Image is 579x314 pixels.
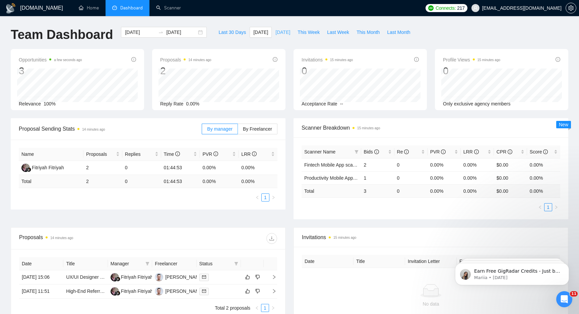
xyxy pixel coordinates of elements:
[474,149,479,154] span: info-circle
[364,149,379,154] span: Bids
[261,304,269,312] li: 1
[556,57,560,62] span: info-circle
[304,149,335,154] span: Scanner Name
[63,270,108,284] td: UX/UI Designer for Scientific Paper Analysis Web Application
[307,300,555,308] div: No data
[405,255,457,268] th: Invitation Letter
[215,27,250,38] button: Last 30 Days
[19,233,148,244] div: Proposals
[266,233,277,244] button: download
[202,151,218,157] span: PVR
[538,205,542,209] span: left
[250,27,272,38] button: [DATE]
[255,306,259,310] span: left
[155,273,163,281] img: IA
[155,274,204,279] a: IA[PERSON_NAME]
[21,164,30,172] img: FF
[116,277,120,281] img: gigradar-bm.png
[252,151,257,156] span: info-circle
[302,101,337,106] span: Acceptance Rate
[443,64,500,77] div: 0
[161,161,200,175] td: 01:44:53
[494,158,527,171] td: $0.00
[155,288,204,294] a: IA[PERSON_NAME]
[44,101,56,106] span: 100%
[63,284,108,299] td: High-End Referral & Membership App for Med-Spas
[302,124,560,132] span: Scanner Breakdown
[255,195,259,199] span: left
[494,171,527,184] td: $0.00
[218,29,246,36] span: Last 30 Days
[121,273,153,281] div: Fitriyah Fitriyah
[253,304,261,312] button: left
[111,288,153,294] a: FFFitriyah Fitriyah
[144,259,151,269] span: filter
[461,171,494,184] td: 0.00%
[387,29,410,36] span: Last Month
[544,203,552,211] li: 1
[122,175,161,188] td: 0
[19,257,63,270] th: Date
[158,30,164,35] span: to
[199,260,232,267] span: Status
[414,57,419,62] span: info-circle
[443,56,500,64] span: Profile Views
[50,236,73,240] time: 14 minutes ago
[19,284,63,299] td: [DATE] 11:51
[272,27,294,38] button: [DATE]
[361,158,394,171] td: 2
[82,128,105,131] time: 14 minutes ago
[527,184,560,197] td: 0.00 %
[463,149,479,154] span: LRR
[156,5,181,11] a: searchScanner
[269,304,277,312] li: Next Page
[125,150,153,158] span: Replies
[11,27,113,43] h1: Team Dashboard
[83,148,122,161] th: Proposals
[361,171,394,184] td: 1
[19,56,82,64] span: Opportunities
[253,304,261,312] li: Previous Page
[66,274,193,280] a: UX/UI Designer for Scientific Paper Analysis Web Application
[461,158,494,171] td: 0.00%
[544,204,552,211] a: 1
[19,64,82,77] div: 3
[566,5,576,11] a: setting
[244,273,252,281] button: like
[327,29,349,36] span: Last Week
[21,165,64,170] a: FFFitriyah Fitriyah
[457,4,464,12] span: 217
[26,167,31,172] img: gigradar-bm.png
[215,304,250,312] li: Total 2 proposals
[155,287,163,296] img: IA
[79,5,99,11] a: homeHome
[32,164,64,171] div: Fitriyah Fitriyah
[543,149,548,154] span: info-circle
[353,147,360,157] span: filter
[530,149,548,154] span: Score
[19,101,41,106] span: Relevance
[19,270,63,284] td: [DATE] 15:06
[19,125,202,133] span: Proposal Sending Stats
[233,259,240,269] span: filter
[374,149,379,154] span: info-circle
[111,273,119,281] img: FF
[241,151,257,157] span: LRR
[160,101,183,106] span: Reply Rate
[304,175,371,181] a: Productivity Mobile App scanner
[253,193,261,201] button: left
[131,57,136,62] span: info-circle
[239,161,277,175] td: 0.00%
[383,27,414,38] button: Last Month
[340,101,343,106] span: --
[298,29,320,36] span: This Week
[262,194,269,201] a: 1
[120,5,143,11] span: Dashboard
[497,149,512,154] span: CPR
[477,58,500,62] time: 15 minutes ago
[556,291,572,307] iframe: Intercom live chat
[273,57,277,62] span: info-circle
[269,193,277,201] button: right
